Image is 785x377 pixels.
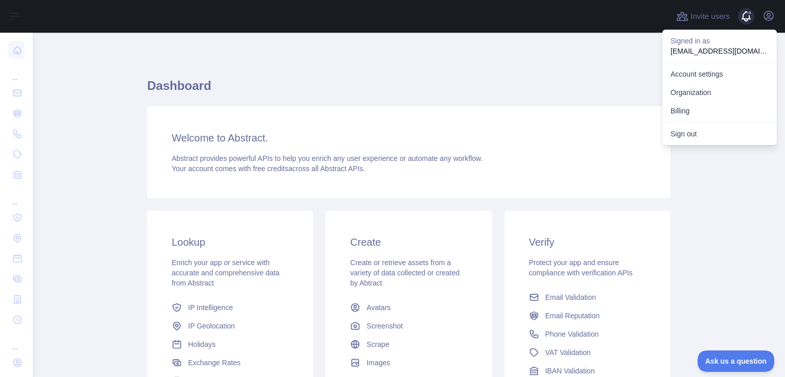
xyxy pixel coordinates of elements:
span: Avatars [366,302,390,313]
span: Invite users [690,11,730,22]
a: Screenshot [346,317,471,335]
span: Screenshot [366,321,403,331]
a: Phone Validation [525,325,650,343]
span: Your account comes with across all Abstract APIs. [172,164,365,173]
h3: Welcome to Abstract. [172,131,646,145]
a: Scrape [346,335,471,354]
a: VAT Validation [525,343,650,362]
span: Holidays [188,339,216,349]
a: Images [346,354,471,372]
a: IP Geolocation [168,317,293,335]
span: Create or retrieve assets from a variety of data collected or created by Abtract [350,258,459,287]
a: Email Reputation [525,307,650,325]
span: Exchange Rates [188,358,241,368]
a: Exchange Rates [168,354,293,372]
span: Protect your app and ensure compliance with verification APIs [529,258,633,277]
button: Billing [662,102,777,120]
button: Sign out [662,125,777,143]
a: Avatars [346,298,471,317]
span: IP Intelligence [188,302,233,313]
h1: Dashboard [147,78,671,102]
a: Organization [662,83,777,102]
a: Holidays [168,335,293,354]
span: Scrape [366,339,389,349]
span: Email Reputation [545,311,600,321]
button: Invite users [674,8,732,25]
span: IP Geolocation [188,321,235,331]
span: Enrich your app or service with accurate and comprehensive data from Abstract [172,258,280,287]
span: Images [366,358,390,368]
p: Signed in as [671,36,769,46]
span: IBAN Validation [545,366,595,376]
h3: Create [350,235,467,249]
p: [EMAIL_ADDRESS][DOMAIN_NAME] [671,46,769,56]
span: free credits [253,164,288,173]
h3: Verify [529,235,646,249]
span: Phone Validation [545,329,599,339]
iframe: Toggle Customer Support [698,350,775,372]
span: Email Validation [545,292,596,302]
div: ... [8,331,25,351]
a: Account settings [662,65,777,83]
span: VAT Validation [545,347,591,358]
div: ... [8,186,25,206]
a: Email Validation [525,288,650,307]
span: Abstract provides powerful APIs to help you enrich any user experience or automate any workflow. [172,154,483,162]
div: ... [8,61,25,82]
h3: Lookup [172,235,289,249]
a: IP Intelligence [168,298,293,317]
